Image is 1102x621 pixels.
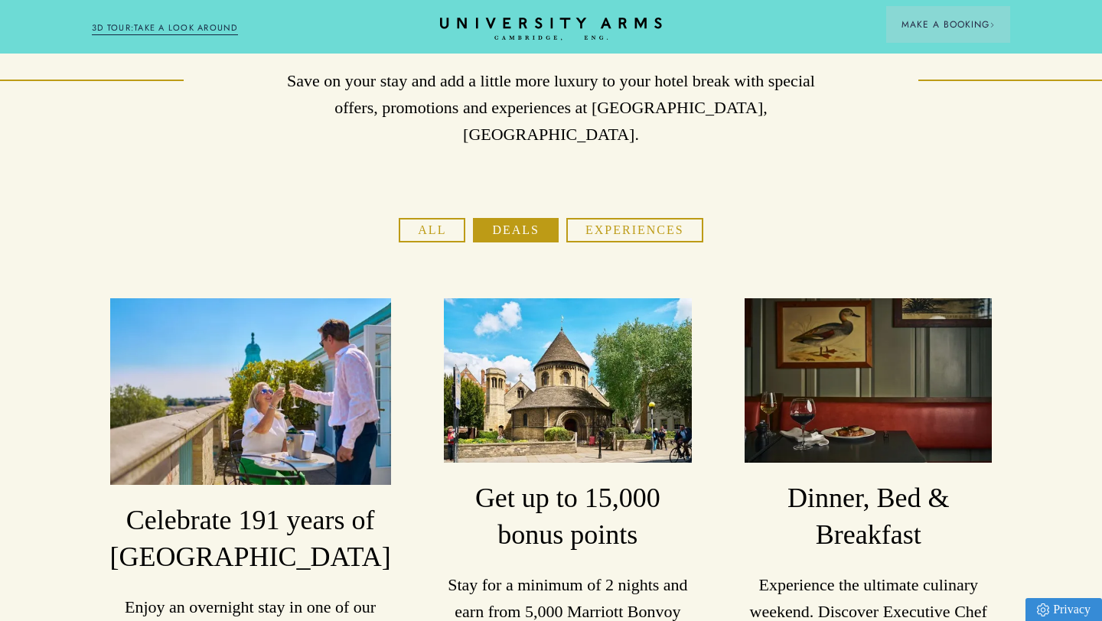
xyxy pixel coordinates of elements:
img: Privacy [1037,603,1049,616]
span: Make a Booking [901,18,995,31]
img: image-06b67da7cef3647c57b18f70ec17f0183790af67-6000x4000-jpg [110,298,391,486]
button: All [399,218,465,242]
a: 3D TOUR:TAKE A LOOK AROUND [92,21,238,35]
h3: Get up to 15,000 bonus points [444,480,691,554]
button: Experiences [566,218,703,242]
a: Home [440,18,662,41]
img: image-a169143ac3192f8fe22129d7686b8569f7c1e8bc-2500x1667-jpg [444,298,691,463]
h3: Dinner, Bed & Breakfast [745,480,992,554]
button: Make a BookingArrow icon [886,6,1010,43]
button: Deals [473,218,559,242]
p: Save on your stay and add a little more luxury to your hotel break with special offers, promotion... [275,67,826,148]
img: image-a84cd6be42fa7fc105742933f10646be5f14c709-3000x2000-jpg [745,298,992,463]
img: Arrow icon [990,22,995,28]
h3: Celebrate 191 years of [GEOGRAPHIC_DATA] [110,502,391,576]
a: Privacy [1025,598,1102,621]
